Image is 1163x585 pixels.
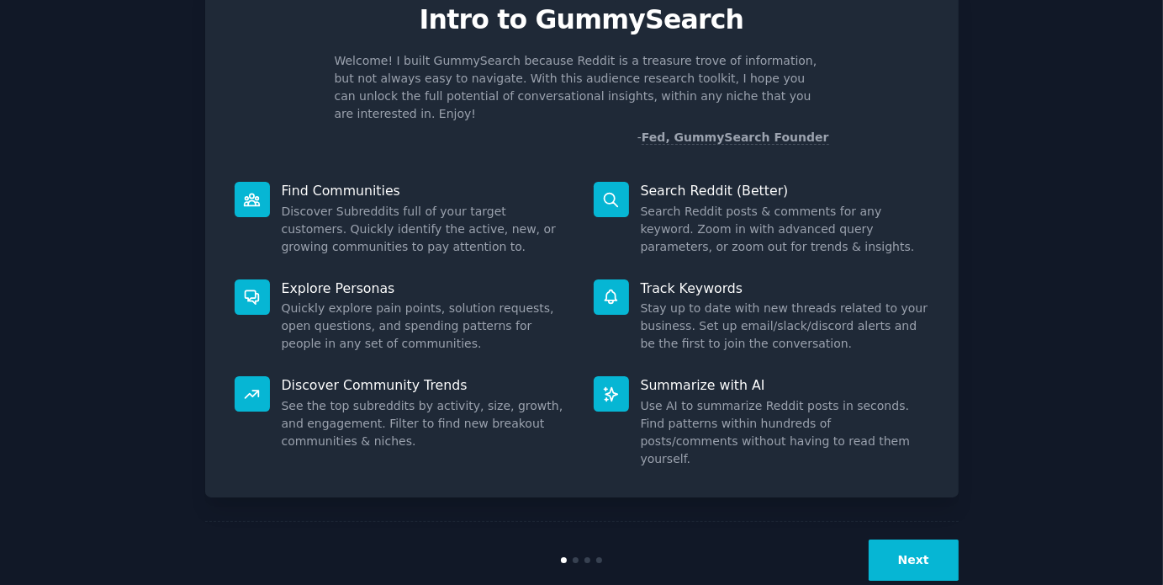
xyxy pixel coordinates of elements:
dd: Use AI to summarize Reddit posts in seconds. Find patterns within hundreds of posts/comments with... [641,397,929,468]
p: Discover Community Trends [282,376,570,394]
p: Intro to GummySearch [223,5,941,35]
dd: Quickly explore pain points, solution requests, open questions, and spending patterns for people ... [282,300,570,353]
p: Search Reddit (Better) [641,182,929,199]
div: - [637,129,829,146]
dd: Search Reddit posts & comments for any keyword. Zoom in with advanced query parameters, or zoom o... [641,203,929,256]
button: Next [869,540,959,581]
dd: Discover Subreddits full of your target customers. Quickly identify the active, new, or growing c... [282,203,570,256]
p: Summarize with AI [641,376,929,394]
p: Find Communities [282,182,570,199]
a: Fed, GummySearch Founder [642,130,829,145]
p: Welcome! I built GummySearch because Reddit is a treasure trove of information, but not always ea... [335,52,829,123]
dd: Stay up to date with new threads related to your business. Set up email/slack/discord alerts and ... [641,300,929,353]
dd: See the top subreddits by activity, size, growth, and engagement. Filter to find new breakout com... [282,397,570,450]
p: Explore Personas [282,279,570,297]
p: Track Keywords [641,279,929,297]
